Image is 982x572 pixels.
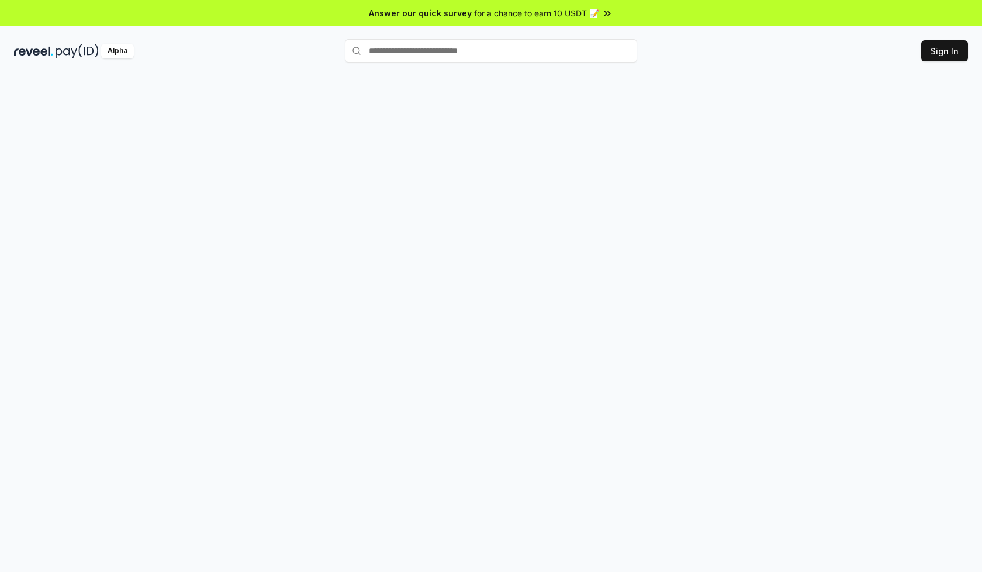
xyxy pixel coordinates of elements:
[14,44,53,58] img: reveel_dark
[56,44,99,58] img: pay_id
[921,40,968,61] button: Sign In
[101,44,134,58] div: Alpha
[369,7,472,19] span: Answer our quick survey
[474,7,599,19] span: for a chance to earn 10 USDT 📝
